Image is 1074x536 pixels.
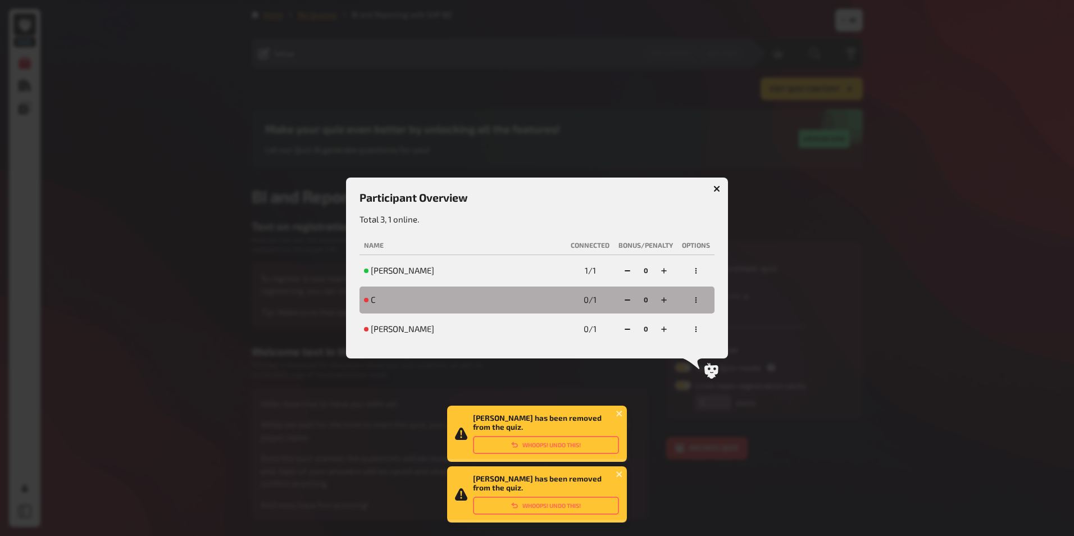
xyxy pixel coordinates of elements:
button: close [616,409,624,418]
div: 0 [639,262,652,280]
td: 1 / 1 [566,257,614,284]
h3: Participant Overview [359,191,715,204]
th: Name [359,237,566,255]
span: [PERSON_NAME] [371,324,434,335]
div: [PERSON_NAME] has been removed from the quiz. [473,474,619,515]
span: [PERSON_NAME] [371,265,434,276]
td: 0 / 1 [566,287,614,314]
th: Bonus/Penalty [614,237,677,255]
div: 0 [639,291,652,309]
span: C [371,294,376,306]
div: [PERSON_NAME] has been removed from the quiz. [473,414,619,454]
div: 0 [639,320,652,338]
button: close [616,470,624,479]
th: Options [677,237,715,255]
button: Whoops! Undo this! [473,436,619,454]
p: Total 3, 1 online. [359,213,715,226]
td: 0 / 1 [566,316,614,343]
button: Whoops! Undo this! [473,497,619,515]
th: Connected [566,237,614,255]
